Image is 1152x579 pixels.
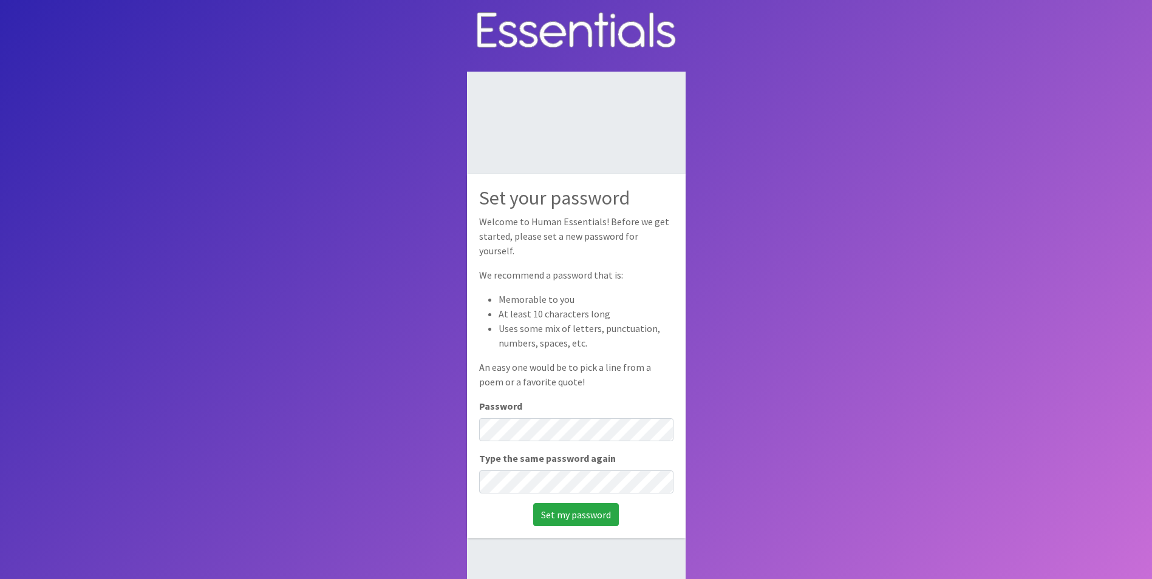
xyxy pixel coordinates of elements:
label: Password [479,399,522,413]
input: Set my password [533,503,619,526]
li: Memorable to you [499,292,673,306]
p: An easy one would be to pick a line from a poem or a favorite quote! [479,360,673,389]
h2: Set your password [479,186,673,209]
p: Welcome to Human Essentials! Before we get started, please set a new password for yourself. [479,214,673,258]
li: Uses some mix of letters, punctuation, numbers, spaces, etc. [499,321,673,350]
p: We recommend a password that is: [479,268,673,282]
li: At least 10 characters long [499,306,673,321]
label: Type the same password again [479,451,616,466]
